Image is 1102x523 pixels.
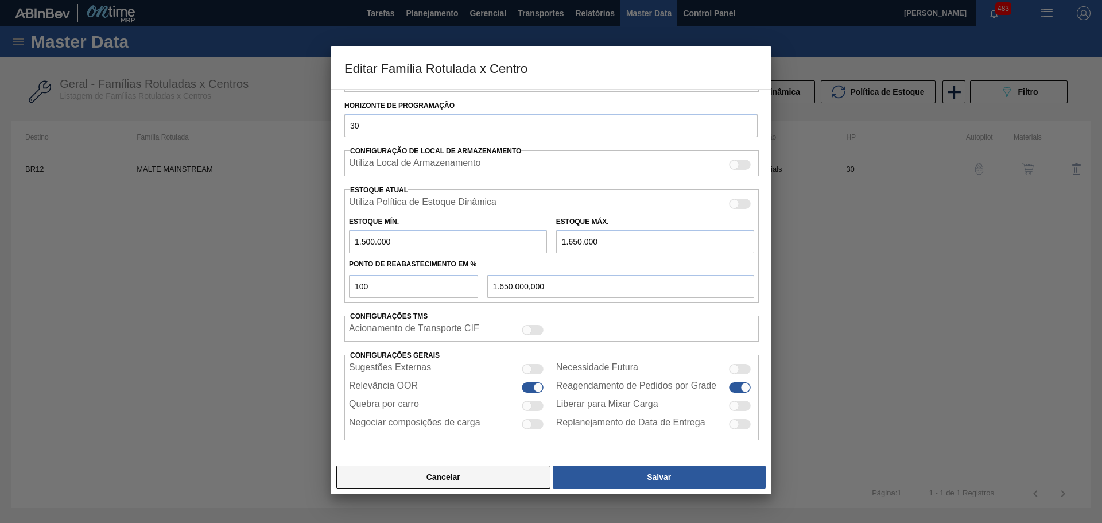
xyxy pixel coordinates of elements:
label: Relevância OOR [349,381,418,394]
label: Estoque Máx. [556,218,609,226]
label: Estoque Atual [350,186,408,194]
h3: Editar Família Rotulada x Centro [331,46,771,90]
label: Horizonte de Programação [344,98,758,114]
label: Necessidade Futura [556,362,638,376]
button: Cancelar [336,466,550,489]
label: Acionamento de Transporte CIF [349,323,479,337]
label: Estoque Mín. [349,218,399,226]
label: Configurações TMS [350,312,428,320]
label: Sugestões Externas [349,362,431,376]
span: Configuração de Local de Armazenamento [350,147,521,155]
label: Replanejamento de Data de Entrega [556,417,705,431]
button: Salvar [553,466,766,489]
label: Negociar composições de carga [349,417,480,431]
label: Liberar para Mixar Carga [556,399,658,413]
label: Quebra por carro [349,399,419,413]
span: Configurações Gerais [350,351,440,359]
label: Quando ativada, o sistema irá usar os estoques usando a Política de Estoque Dinâmica. [349,197,496,211]
label: Ponto de Reabastecimento em % [349,260,476,268]
label: Reagendamento de Pedidos por Grade [556,381,716,394]
label: Quando ativada, o sistema irá exibir os estoques de diferentes locais de armazenamento. [349,158,480,172]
